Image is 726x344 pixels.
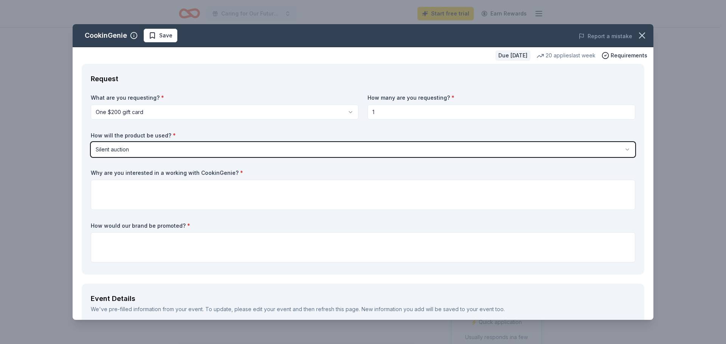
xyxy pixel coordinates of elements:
[91,94,358,102] label: What are you requesting?
[368,94,635,102] label: How many are you requesting?
[91,305,635,314] div: We've pre-filled information from your event. To update, please edit your event and then refresh ...
[91,132,635,139] label: How will the product be used?
[579,32,632,41] button: Report a mistake
[91,169,635,177] label: Why are you interested in a working with CookinGenie?
[91,73,635,85] div: Request
[611,51,647,60] span: Requirements
[144,29,177,42] button: Save
[91,293,635,305] div: Event Details
[85,29,127,42] div: CookinGenie
[495,50,531,61] div: Due [DATE]
[159,31,172,40] span: Save
[602,51,647,60] button: Requirements
[537,51,596,60] div: 20 applies last week
[91,222,635,230] label: How would our brand be promoted?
